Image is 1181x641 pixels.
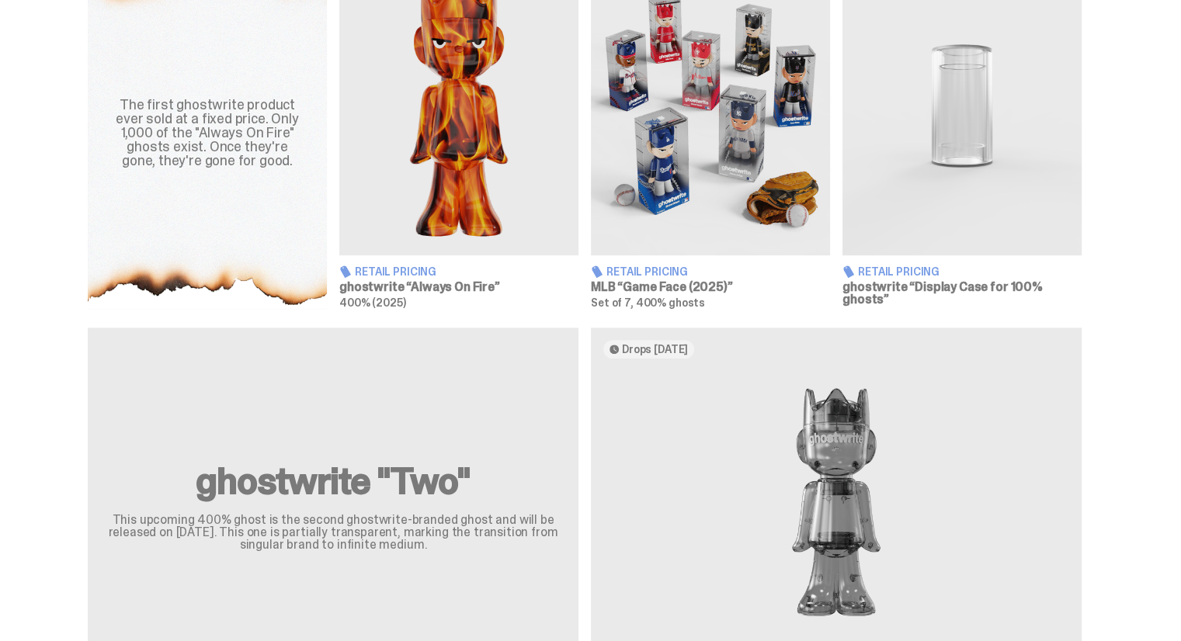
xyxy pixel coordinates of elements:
span: Set of 7, 400% ghosts [591,296,705,310]
div: The first ghostwrite product ever sold at a fixed price. Only 1,000 of the "Always On Fire" ghost... [106,98,308,168]
img: Two [603,371,1069,633]
h3: MLB “Game Face (2025)” [591,281,830,293]
h2: ghostwrite "Two" [106,463,560,500]
span: 400% (2025) [339,296,405,310]
span: Retail Pricing [858,266,940,277]
h3: ghostwrite “Display Case for 100% ghosts” [842,281,1082,306]
h3: ghostwrite “Always On Fire” [339,281,578,293]
p: This upcoming 400% ghost is the second ghostwrite-branded ghost and will be released on [DATE]. T... [106,514,560,551]
span: Drops [DATE] [622,343,688,355]
span: Retail Pricing [355,266,436,277]
span: Retail Pricing [606,266,688,277]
